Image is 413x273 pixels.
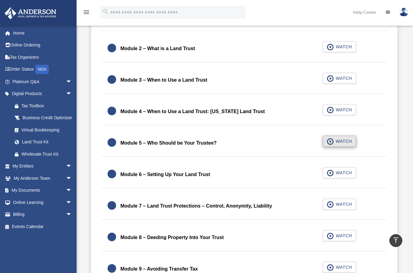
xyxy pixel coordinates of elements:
[323,41,356,52] button: WATCH
[66,184,78,197] span: arrow_drop_down
[334,264,352,270] span: WATCH
[66,88,78,100] span: arrow_drop_down
[9,100,81,112] a: Tax Toolbox
[323,230,356,241] button: WATCH
[4,184,81,197] a: My Documentsarrow_drop_down
[108,41,381,56] a: Module 2 – What is a Land Trust WATCH
[108,230,381,245] a: Module 8 – Deeding Property Into Your Trust WATCH
[399,8,408,17] img: User Pic
[120,139,217,147] div: Module 5 – Who Should be Your Trustee?
[334,44,352,50] span: WATCH
[4,208,81,221] a: Billingarrow_drop_down
[21,138,70,146] div: Land Trust Kit
[120,233,224,242] div: Module 8 – Deeding Property Into Your Trust
[4,39,81,51] a: Online Ordering
[21,126,74,134] div: Virtual Bookkeeping
[4,88,81,100] a: Digital Productsarrow_drop_down
[323,199,356,210] button: WATCH
[334,75,352,81] span: WATCH
[334,138,352,144] span: WATCH
[83,9,90,16] i: menu
[4,172,81,184] a: My Anderson Teamarrow_drop_down
[66,208,78,221] span: arrow_drop_down
[4,196,81,208] a: Online Learningarrow_drop_down
[120,107,265,116] div: Module 4 – When to Use a Land Trust: [US_STATE] Land Trust
[323,136,356,147] button: WATCH
[108,199,381,213] a: Module 7 – Land Trust Protections – Control, Anonymity, Liability WATCH
[4,63,81,76] a: Order StatusNEW
[334,107,352,113] span: WATCH
[389,234,402,247] a: vertical_align_top
[21,102,74,110] div: Tax Toolbox
[4,51,81,63] a: Tax Organizers
[108,167,381,182] a: Module 6 – Setting Up Your Land Trust WATCH
[334,201,352,207] span: WATCH
[334,233,352,239] span: WATCH
[4,76,81,88] a: Platinum Q&Aarrow_drop_down
[4,220,81,233] a: Events Calendar
[4,160,81,172] a: My Entitiesarrow_drop_down
[66,172,78,185] span: arrow_drop_down
[4,27,81,39] a: Home
[334,170,352,176] span: WATCH
[120,44,195,53] div: Module 2 – What is a Land Trust
[21,114,74,122] div: Business Credit Optimizer
[120,76,207,84] div: Module 3 – When to Use a Land Trust
[9,124,81,136] a: Virtual Bookkeeping
[66,76,78,88] span: arrow_drop_down
[120,202,272,210] div: Module 7 – Land Trust Protections – Control, Anonymity, Liability
[9,112,81,124] a: Business Credit Optimizer
[108,104,381,119] a: Module 4 – When to Use a Land Trust: [US_STATE] Land Trust WATCH
[392,237,400,244] i: vertical_align_top
[66,196,78,209] span: arrow_drop_down
[108,73,381,87] a: Module 3 – When to Use a Land Trust WATCH
[108,136,381,150] a: Module 5 – Who Should be Your Trustee? WATCH
[21,150,74,158] div: Wholesale Trust Kit
[323,104,356,115] button: WATCH
[323,73,356,84] button: WATCH
[3,7,58,19] img: Anderson Advisors Platinum Portal
[66,160,78,173] span: arrow_drop_down
[323,167,356,178] button: WATCH
[323,262,356,273] button: WATCH
[120,170,210,179] div: Module 6 – Setting Up Your Land Trust
[35,65,49,74] div: NEW
[83,11,90,16] a: menu
[102,8,109,15] i: search
[9,136,78,148] a: Land Trust Kit
[9,148,81,160] a: Wholesale Trust Kit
